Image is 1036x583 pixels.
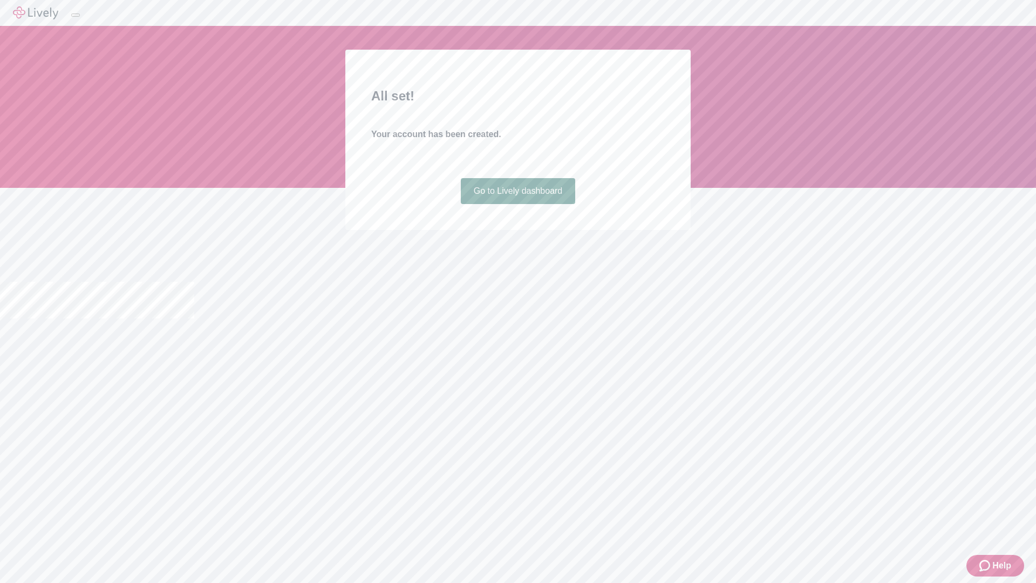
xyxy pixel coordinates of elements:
[461,178,576,204] a: Go to Lively dashboard
[371,86,665,106] h2: All set!
[371,128,665,141] h4: Your account has been created.
[13,6,58,19] img: Lively
[71,13,80,17] button: Log out
[966,555,1024,577] button: Zendesk support iconHelp
[979,559,992,572] svg: Zendesk support icon
[992,559,1011,572] span: Help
